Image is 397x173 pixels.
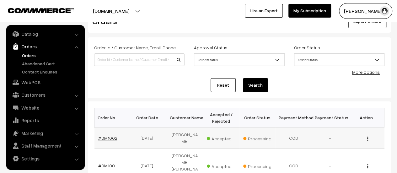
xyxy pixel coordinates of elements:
a: Settings [8,153,83,164]
td: [DATE] [131,127,167,149]
a: #DM1001 [98,163,116,168]
a: #DM1002 [98,135,117,141]
span: Select Status [294,53,384,66]
th: Payment Status [312,108,348,127]
a: Reports [8,115,83,126]
span: Select Status [294,54,384,65]
button: [PERSON_NAME] [339,3,392,19]
th: Customer Name [167,108,203,127]
th: Action [348,108,384,127]
label: Approval Status [194,44,227,51]
img: COMMMERCE [8,8,74,13]
button: Search [243,78,268,92]
th: Order No [94,108,131,127]
input: Order Id / Customer Name / Customer Email / Customer Phone [94,53,185,66]
a: Hire an Expert [245,4,283,18]
button: [DOMAIN_NAME] [71,3,151,19]
img: Menu [367,137,368,141]
label: Order Status [294,44,320,51]
a: Orders [8,41,83,52]
span: Accepted [207,161,238,170]
a: WebPOS [8,77,83,88]
span: Accepted [207,134,238,142]
th: Order Date [131,108,167,127]
span: Select Status [194,54,284,65]
a: Orders [20,52,83,59]
td: COD [276,127,312,149]
a: COMMMERCE [8,6,63,14]
span: Processing [243,134,275,142]
a: Website [8,102,83,113]
a: Reset [211,78,236,92]
th: Accepted / Rejected [203,108,239,127]
a: Catalog [8,28,83,40]
td: - [312,127,348,149]
a: More Options [352,69,380,75]
label: Order Id / Customer Name, Email, Phone [94,44,176,51]
a: Marketing [8,127,83,139]
th: Order Status [239,108,276,127]
a: Customers [8,89,83,100]
a: Abandoned Cart [20,60,83,67]
img: user [380,6,389,16]
th: Payment Method [276,108,312,127]
a: Staff Management [8,140,83,151]
span: Processing [243,161,275,170]
span: Select Status [194,53,284,66]
a: My Subscription [288,4,331,18]
img: Menu [367,164,368,168]
a: Contact Enquires [20,68,83,75]
td: [PERSON_NAME] [167,127,203,149]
